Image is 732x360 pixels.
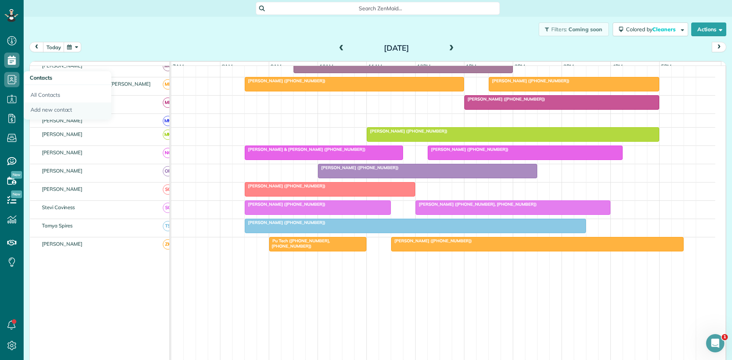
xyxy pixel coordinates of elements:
[163,221,173,231] span: TS
[40,117,84,123] span: [PERSON_NAME]
[163,239,173,250] span: ZK
[551,26,567,33] span: Filters:
[40,222,74,229] span: Tamya Spires
[40,62,84,69] span: [PERSON_NAME]
[40,149,84,155] span: [PERSON_NAME]
[163,116,173,126] span: MM
[24,85,111,102] a: All Contacts
[163,98,173,108] span: ML
[220,63,234,69] span: 8am
[43,42,64,52] button: today
[660,63,673,69] span: 5pm
[40,204,76,210] span: Stevi Caviness
[40,131,84,137] span: [PERSON_NAME]
[40,186,84,192] span: [PERSON_NAME]
[706,334,724,352] iframe: Intercom live chat
[244,78,326,83] span: [PERSON_NAME] ([PHONE_NUMBER])
[30,74,52,81] span: Contacts
[40,168,84,174] span: [PERSON_NAME]
[488,78,570,83] span: [PERSON_NAME] ([PHONE_NUMBER])
[163,203,173,213] span: SC
[269,238,330,249] span: Pu Tech ([PHONE_NUMBER], [PHONE_NUMBER])
[366,128,448,134] span: [PERSON_NAME] ([PHONE_NUMBER])
[163,79,173,90] span: ME
[722,334,728,340] span: 1
[349,44,444,52] h2: [DATE]
[244,202,326,207] span: [PERSON_NAME] ([PHONE_NUMBER])
[11,171,22,179] span: New
[391,238,472,243] span: [PERSON_NAME] ([PHONE_NUMBER])
[244,183,326,189] span: [PERSON_NAME] ([PHONE_NUMBER])
[464,63,478,69] span: 1pm
[244,220,326,225] span: [PERSON_NAME] ([PHONE_NUMBER])
[712,42,726,52] button: next
[318,165,399,170] span: [PERSON_NAME] ([PHONE_NUMBER])
[163,130,173,140] span: MM
[464,96,546,102] span: [PERSON_NAME] ([PHONE_NUMBER])
[611,63,624,69] span: 4pm
[40,241,84,247] span: [PERSON_NAME]
[613,22,688,36] button: Colored byCleaners
[163,166,173,176] span: OR
[415,202,537,207] span: [PERSON_NAME] ([PHONE_NUMBER], [PHONE_NUMBER])
[691,22,726,36] button: Actions
[171,63,185,69] span: 7am
[29,42,44,52] button: prev
[318,63,335,69] span: 10am
[244,147,366,152] span: [PERSON_NAME] & [PERSON_NAME] ([PHONE_NUMBER])
[427,147,509,152] span: [PERSON_NAME] ([PHONE_NUMBER])
[416,63,432,69] span: 12pm
[562,63,575,69] span: 3pm
[163,184,173,195] span: SC
[269,63,283,69] span: 9am
[513,63,527,69] span: 2pm
[367,63,384,69] span: 11am
[11,190,22,198] span: New
[626,26,678,33] span: Colored by
[163,61,173,71] span: MG
[163,148,173,158] span: NC
[652,26,677,33] span: Cleaners
[24,102,111,120] a: Add new contact
[568,26,603,33] span: Coming soon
